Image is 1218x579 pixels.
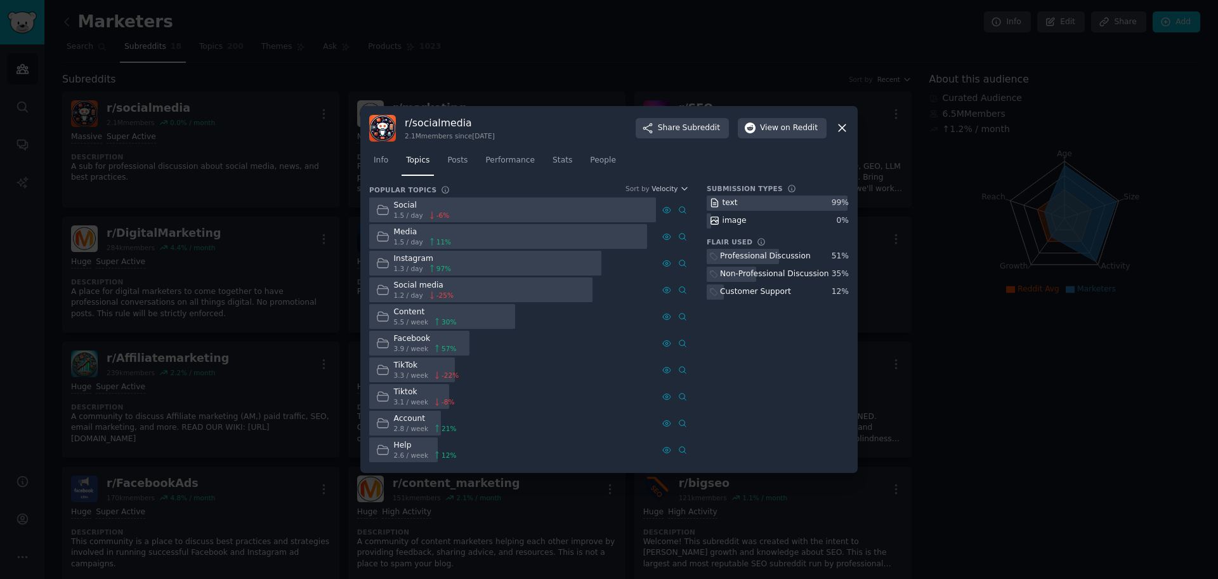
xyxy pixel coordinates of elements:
[436,291,454,300] span: -25 %
[442,397,454,406] span: -8 %
[720,251,811,262] div: Professional Discussion
[394,253,452,265] div: Instagram
[652,184,678,193] span: Velocity
[832,251,849,262] div: 51 %
[394,344,429,353] span: 3.9 / week
[481,150,539,176] a: Performance
[369,150,393,176] a: Info
[394,371,429,380] span: 3.3 / week
[447,155,468,166] span: Posts
[837,215,849,227] div: 0 %
[652,184,689,193] button: Velocity
[442,344,456,353] span: 57 %
[394,451,429,460] span: 2.6 / week
[553,155,572,166] span: Stats
[394,360,459,371] div: TikTok
[636,118,729,138] button: ShareSubreddit
[406,155,429,166] span: Topics
[394,280,454,291] div: Social media
[442,424,456,433] span: 21 %
[394,413,457,425] div: Account
[720,286,791,298] div: Customer Support
[369,115,396,142] img: socialmedia
[720,269,829,280] div: Non-Professional Discussion
[442,371,459,380] span: -22 %
[405,131,495,140] div: 2.1M members since [DATE]
[832,197,849,209] div: 99 %
[394,227,452,238] div: Media
[394,237,423,246] span: 1.5 / day
[832,286,849,298] div: 12 %
[394,333,457,345] div: Facebook
[442,451,456,460] span: 12 %
[394,397,429,406] span: 3.1 / week
[402,150,434,176] a: Topics
[394,264,423,273] span: 1.3 / day
[442,317,456,326] span: 30 %
[436,237,451,246] span: 11 %
[369,185,436,194] h3: Popular Topics
[394,211,423,220] span: 1.5 / day
[394,317,429,326] span: 5.5 / week
[394,387,455,398] div: Tiktok
[707,237,752,246] h3: Flair Used
[738,118,827,138] button: Viewon Reddit
[405,116,495,130] h3: r/ socialmedia
[394,200,450,211] div: Social
[683,123,720,134] span: Subreddit
[394,291,423,300] span: 1.2 / day
[394,424,429,433] span: 2.8 / week
[394,440,457,451] div: Help
[723,215,747,227] div: image
[443,150,472,176] a: Posts
[436,264,451,273] span: 97 %
[707,184,783,193] h3: Submission Types
[394,307,457,318] div: Content
[625,184,650,193] div: Sort by
[586,150,620,176] a: People
[760,123,818,134] span: View
[832,269,849,280] div: 35 %
[485,155,535,166] span: Performance
[781,123,818,134] span: on Reddit
[374,155,388,166] span: Info
[548,150,577,176] a: Stats
[436,211,449,220] span: -6 %
[658,123,720,134] span: Share
[723,197,738,209] div: text
[590,155,616,166] span: People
